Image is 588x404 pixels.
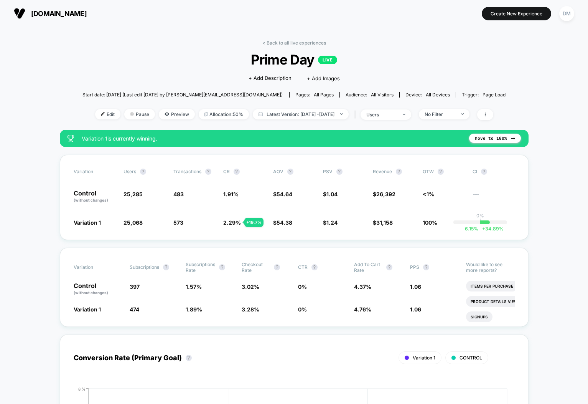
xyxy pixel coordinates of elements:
span: Add To Cart Rate [354,262,382,273]
span: Variation [74,262,116,273]
span: 4.76 % [354,306,371,313]
span: Pause [124,109,155,119]
p: Control [74,283,122,296]
span: 100% [423,219,437,226]
span: 1.06 [410,306,421,313]
button: Create New Experience [482,7,551,20]
span: $ [373,191,395,197]
span: Allocation: 50% [199,109,249,119]
span: --- [473,192,515,203]
span: all devices [426,92,450,98]
span: $ [273,191,292,197]
button: ? [287,169,293,175]
p: 0% [476,213,484,219]
img: end [461,113,464,115]
span: | [352,109,361,120]
button: ? [186,355,192,361]
img: calendar [259,112,263,116]
button: ? [311,264,318,270]
span: 1.24 [326,219,338,226]
span: Preview [159,109,195,119]
span: PSV [323,169,333,174]
span: 3.02 % [242,283,259,290]
span: 26,392 [376,191,395,197]
span: 54.38 [277,219,292,226]
span: Variation 1 [74,219,101,226]
p: | [479,219,481,224]
span: 4.37 % [354,283,371,290]
div: DM [559,6,574,21]
span: (without changes) [74,290,108,295]
span: 0 % [298,283,307,290]
span: $ [273,219,292,226]
span: AOV [273,169,283,174]
span: Revenue [373,169,392,174]
span: 1.89 % [186,306,202,313]
button: ? [438,169,444,175]
span: Checkout Rate [242,262,270,273]
span: Start date: [DATE] (Last edit [DATE] by [PERSON_NAME][EMAIL_ADDRESS][DOMAIN_NAME]) [82,92,283,98]
span: $ [373,219,393,226]
span: 474 [130,306,139,313]
span: Page Load [483,92,506,98]
span: $ [323,191,338,197]
span: CI [473,169,515,175]
span: 0 % [298,306,307,313]
span: all pages [314,92,334,98]
span: users [124,169,136,174]
img: end [130,112,134,116]
img: success_star [68,135,74,142]
button: ? [274,264,280,270]
span: 1.04 [326,191,338,197]
button: ? [219,264,225,270]
span: Device: [399,92,456,98]
span: Variation 1 is currently winning. [82,135,461,142]
span: Latest Version: [DATE] - [DATE] [253,109,349,119]
button: Move to 100% [469,134,521,143]
span: 2.29 % [223,219,241,226]
span: $ [323,219,338,226]
span: 25,285 [124,191,143,197]
button: ? [336,169,343,175]
div: users [366,112,397,118]
p: LIVE [318,56,337,64]
span: 573 [173,219,183,226]
div: No Filter [425,111,455,117]
span: 483 [173,191,184,197]
span: 25,068 [124,219,143,226]
tspan: 8 % [78,386,86,391]
span: 397 [130,283,140,290]
span: 6.15 % [465,226,478,232]
span: Prime Day [104,51,484,68]
button: [DOMAIN_NAME] [12,7,89,20]
span: 31,158 [376,219,393,226]
span: Variation 1 [74,306,101,313]
span: CR [223,169,230,174]
p: Would like to see more reports? [466,262,514,273]
button: ? [423,264,429,270]
button: ? [140,169,146,175]
span: PPS [410,264,419,270]
span: Variation 1 [413,355,435,361]
span: + Add Description [249,75,292,82]
span: [DOMAIN_NAME] [31,10,87,18]
button: DM [557,6,576,22]
li: Product Details Views Rate [466,296,536,307]
span: + Add Images [307,75,340,81]
span: (without changes) [74,198,108,202]
div: Pages: [295,92,334,98]
span: + [482,226,485,232]
p: Control [74,190,116,203]
li: Items Per Purchase [466,281,518,291]
button: ? [205,169,211,175]
div: Trigger: [462,92,506,98]
img: edit [101,112,105,116]
a: < Back to all live experiences [262,40,326,46]
span: Transactions [173,169,201,174]
span: 3.28 % [242,306,259,313]
span: Variation [74,169,116,175]
span: 1.06 [410,283,421,290]
span: 1.57 % [186,283,202,290]
span: <1% [423,191,434,197]
span: 34.89 % [478,226,504,232]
